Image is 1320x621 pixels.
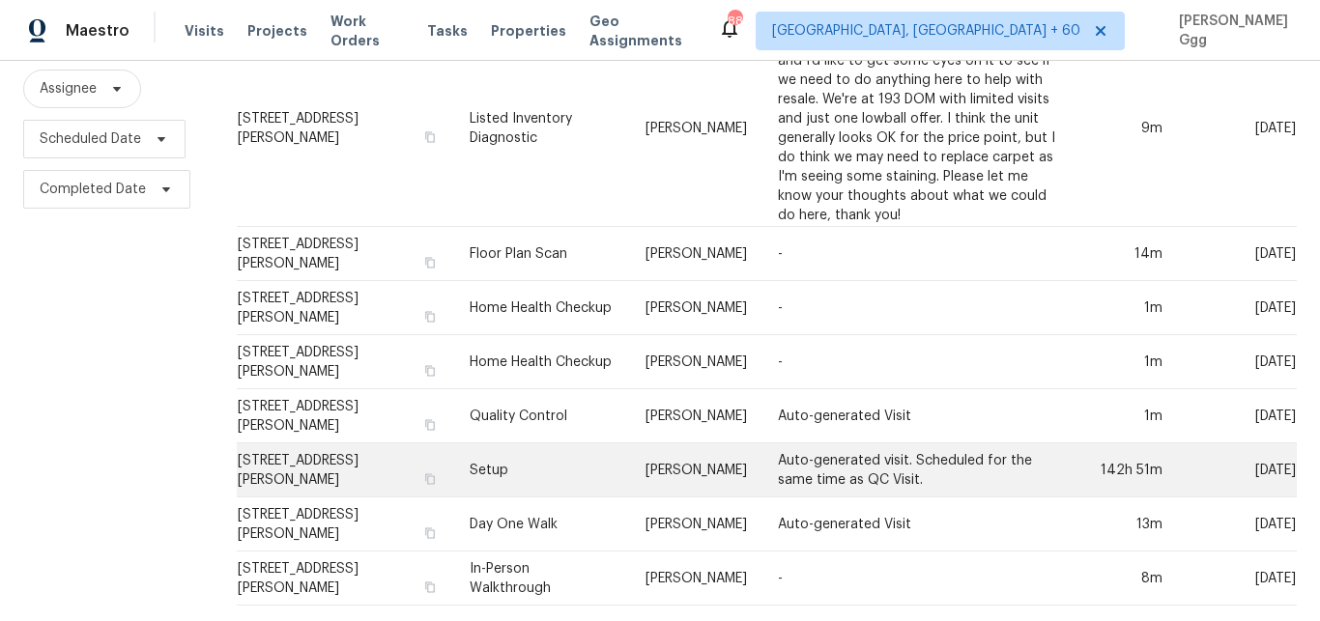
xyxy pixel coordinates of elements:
span: Assignee [40,79,97,99]
td: [STREET_ADDRESS][PERSON_NAME] [237,389,454,443]
td: [DATE] [1178,389,1297,443]
td: Quality Control [454,389,629,443]
span: Visits [185,21,224,41]
td: [DATE] [1178,281,1297,335]
td: [STREET_ADDRESS][PERSON_NAME] [237,281,454,335]
td: [DATE] [1178,227,1297,281]
td: Floor Plan Scan [454,227,629,281]
td: [DATE] [1178,551,1297,606]
span: Scheduled Date [40,129,141,149]
td: - [762,281,1080,335]
div: 887 [728,12,741,31]
td: Auto-generated Visit [762,497,1080,551]
td: [PERSON_NAME] [630,389,762,443]
button: Copy Address [421,128,439,146]
td: Auto-generated Visit [762,389,1080,443]
td: [DATE] [1178,443,1297,497]
span: Tasks [427,24,468,38]
td: [STREET_ADDRESS][PERSON_NAME] [237,31,454,227]
td: [PERSON_NAME] [630,335,762,389]
td: 1m [1080,281,1178,335]
td: 142h 51m [1080,443,1178,497]
td: [PERSON_NAME] [630,551,762,606]
button: Copy Address [421,308,439,325]
td: Home Health Checkup [454,281,629,335]
span: Geo Assignments [589,12,695,50]
td: 1m [1080,389,1178,443]
td: Hello! This home is newer to my portfolio, and I'd like to get some eyes on it to see if we need ... [762,31,1080,227]
td: [DATE] [1178,31,1297,227]
td: [DATE] [1178,497,1297,551]
button: Copy Address [421,362,439,380]
td: [STREET_ADDRESS][PERSON_NAME] [237,227,454,281]
span: Work Orders [330,12,404,50]
td: Day One Walk [454,497,629,551]
td: - [762,335,1080,389]
td: 1m [1080,335,1178,389]
td: [PERSON_NAME] [630,497,762,551]
button: Copy Address [421,416,439,434]
td: Listed Inventory Diagnostic [454,31,629,227]
td: [PERSON_NAME] [630,31,762,227]
td: [PERSON_NAME] [630,227,762,281]
td: - [762,551,1080,606]
td: In-Person Walkthrough [454,551,629,606]
td: 13m [1080,497,1178,551]
td: [STREET_ADDRESS][PERSON_NAME] [237,443,454,497]
td: Auto-generated visit. Scheduled for the same time as QC Visit. [762,443,1080,497]
td: [STREET_ADDRESS][PERSON_NAME] [237,551,454,606]
span: [PERSON_NAME] Ggg [1171,12,1291,50]
td: Home Health Checkup [454,335,629,389]
td: [STREET_ADDRESS][PERSON_NAME] [237,335,454,389]
td: [DATE] [1178,335,1297,389]
td: Setup [454,443,629,497]
button: Copy Address [421,254,439,271]
span: [GEOGRAPHIC_DATA], [GEOGRAPHIC_DATA] + 60 [772,21,1080,41]
button: Copy Address [421,524,439,542]
td: 8m [1080,551,1178,606]
td: [STREET_ADDRESS][PERSON_NAME] [237,497,454,551]
td: 9m [1080,31,1178,227]
span: Projects [247,21,307,41]
span: Properties [491,21,566,41]
td: [PERSON_NAME] [630,281,762,335]
button: Copy Address [421,470,439,488]
td: - [762,227,1080,281]
span: Completed Date [40,180,146,199]
button: Copy Address [421,579,439,596]
td: [PERSON_NAME] [630,443,762,497]
span: Maestro [66,21,129,41]
td: 14m [1080,227,1178,281]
